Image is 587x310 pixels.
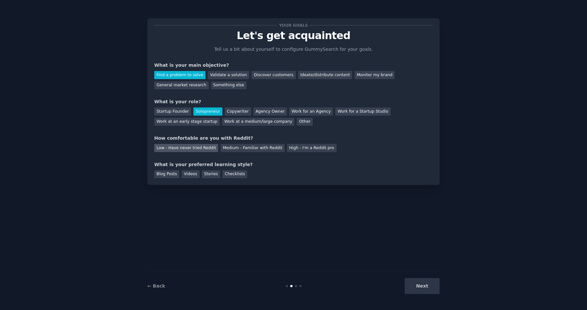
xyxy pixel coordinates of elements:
[154,30,433,41] p: Let's get acquainted
[154,118,220,126] div: Work at an early stage startup
[154,170,179,178] div: Blog Posts
[297,118,313,126] div: Other
[354,71,395,79] div: Monitor my brand
[225,107,251,116] div: Copywriter
[182,170,200,178] div: Videos
[202,170,220,178] div: Stories
[335,107,390,116] div: Work for a Startup Studio
[208,71,249,79] div: Validate a solution
[222,170,247,178] div: Checklists
[220,144,284,152] div: Medium - Familiar with Reddit
[154,107,191,116] div: Startup Founder
[298,71,352,79] div: Ideate/distribute content
[154,71,205,79] div: Find a problem to solve
[278,22,309,29] span: Your goals
[211,81,247,90] div: Something else
[154,98,433,105] div: What is your role?
[193,107,222,116] div: Solopreneur
[154,62,433,69] div: What is your main objective?
[154,161,433,168] div: What is your preferred learning style?
[147,283,165,289] a: ← Back
[289,107,333,116] div: Work for an Agency
[211,46,376,53] p: Tell us a bit about yourself to configure GummySearch for your goals.
[222,118,294,126] div: Work at a medium/large company
[154,135,433,142] div: How comfortable are you with Reddit?
[287,144,337,152] div: High - I'm a Reddit pro
[154,144,218,152] div: Low - Have never tried Reddit
[154,81,209,90] div: General market research
[253,107,287,116] div: Agency Owner
[251,71,295,79] div: Discover customers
